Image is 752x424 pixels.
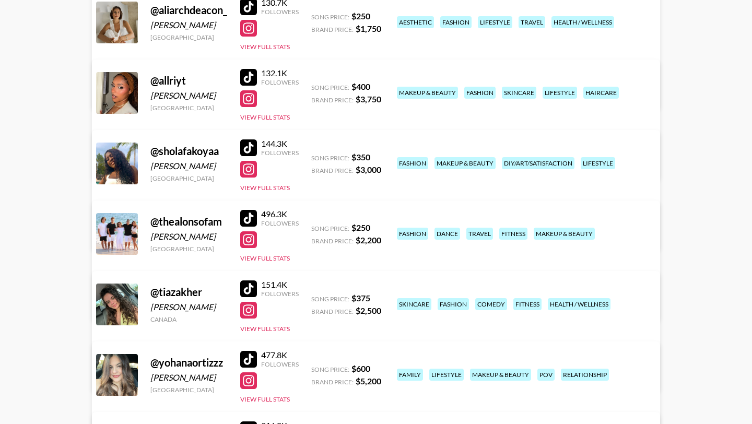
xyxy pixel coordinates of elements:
[351,11,370,21] strong: $ 250
[438,298,469,310] div: fashion
[311,237,354,245] span: Brand Price:
[356,164,381,174] strong: $ 3,000
[548,298,610,310] div: health / wellness
[464,87,496,99] div: fashion
[150,20,228,30] div: [PERSON_NAME]
[397,87,458,99] div: makeup & beauty
[150,104,228,112] div: [GEOGRAPHIC_DATA]
[261,279,299,290] div: 151.4K
[356,23,381,33] strong: $ 1,750
[311,167,354,174] span: Brand Price:
[150,372,228,383] div: [PERSON_NAME]
[356,94,381,104] strong: $ 3,750
[240,254,290,262] button: View Full Stats
[150,215,228,228] div: @ thealonsofam
[397,157,428,169] div: fashion
[311,96,354,104] span: Brand Price:
[311,13,349,21] span: Song Price:
[240,113,290,121] button: View Full Stats
[150,356,228,369] div: @ yohanaortizzz
[240,325,290,333] button: View Full Stats
[311,84,349,91] span: Song Price:
[311,154,349,162] span: Song Price:
[150,386,228,394] div: [GEOGRAPHIC_DATA]
[502,157,574,169] div: diy/art/satisfaction
[356,305,381,315] strong: $ 2,500
[499,228,527,240] div: fitness
[150,245,228,253] div: [GEOGRAPHIC_DATA]
[351,81,370,91] strong: $ 400
[150,286,228,299] div: @ tiazakher
[397,369,423,381] div: family
[434,157,496,169] div: makeup & beauty
[150,231,228,242] div: [PERSON_NAME]
[478,16,512,28] div: lifestyle
[583,87,619,99] div: haircare
[351,152,370,162] strong: $ 350
[150,302,228,312] div: [PERSON_NAME]
[466,228,493,240] div: travel
[150,174,228,182] div: [GEOGRAPHIC_DATA]
[261,209,299,219] div: 496.3K
[513,298,542,310] div: fitness
[470,369,531,381] div: makeup & beauty
[261,219,299,227] div: Followers
[440,16,472,28] div: fashion
[356,235,381,245] strong: $ 2,200
[537,369,555,381] div: pov
[261,290,299,298] div: Followers
[502,87,536,99] div: skincare
[581,157,615,169] div: lifestyle
[261,78,299,86] div: Followers
[240,395,290,403] button: View Full Stats
[351,363,370,373] strong: $ 600
[261,8,299,16] div: Followers
[150,33,228,41] div: [GEOGRAPHIC_DATA]
[150,4,228,17] div: @ aliarchdeacon_
[261,360,299,368] div: Followers
[475,298,507,310] div: comedy
[311,225,349,232] span: Song Price:
[434,228,460,240] div: dance
[356,376,381,386] strong: $ 5,200
[150,74,228,87] div: @ allriyt
[261,149,299,157] div: Followers
[150,315,228,323] div: Canada
[311,295,349,303] span: Song Price:
[351,293,370,303] strong: $ 375
[150,145,228,158] div: @ sholafakoyaa
[261,68,299,78] div: 132.1K
[240,43,290,51] button: View Full Stats
[311,26,354,33] span: Brand Price:
[397,228,428,240] div: fashion
[397,298,431,310] div: skincare
[311,308,354,315] span: Brand Price:
[397,16,434,28] div: aesthetic
[551,16,614,28] div: health / wellness
[311,366,349,373] span: Song Price:
[150,90,228,101] div: [PERSON_NAME]
[351,222,370,232] strong: $ 250
[261,138,299,149] div: 144.3K
[261,350,299,360] div: 477.8K
[150,161,228,171] div: [PERSON_NAME]
[543,87,577,99] div: lifestyle
[240,184,290,192] button: View Full Stats
[534,228,595,240] div: makeup & beauty
[429,369,464,381] div: lifestyle
[519,16,545,28] div: travel
[311,378,354,386] span: Brand Price:
[561,369,609,381] div: relationship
